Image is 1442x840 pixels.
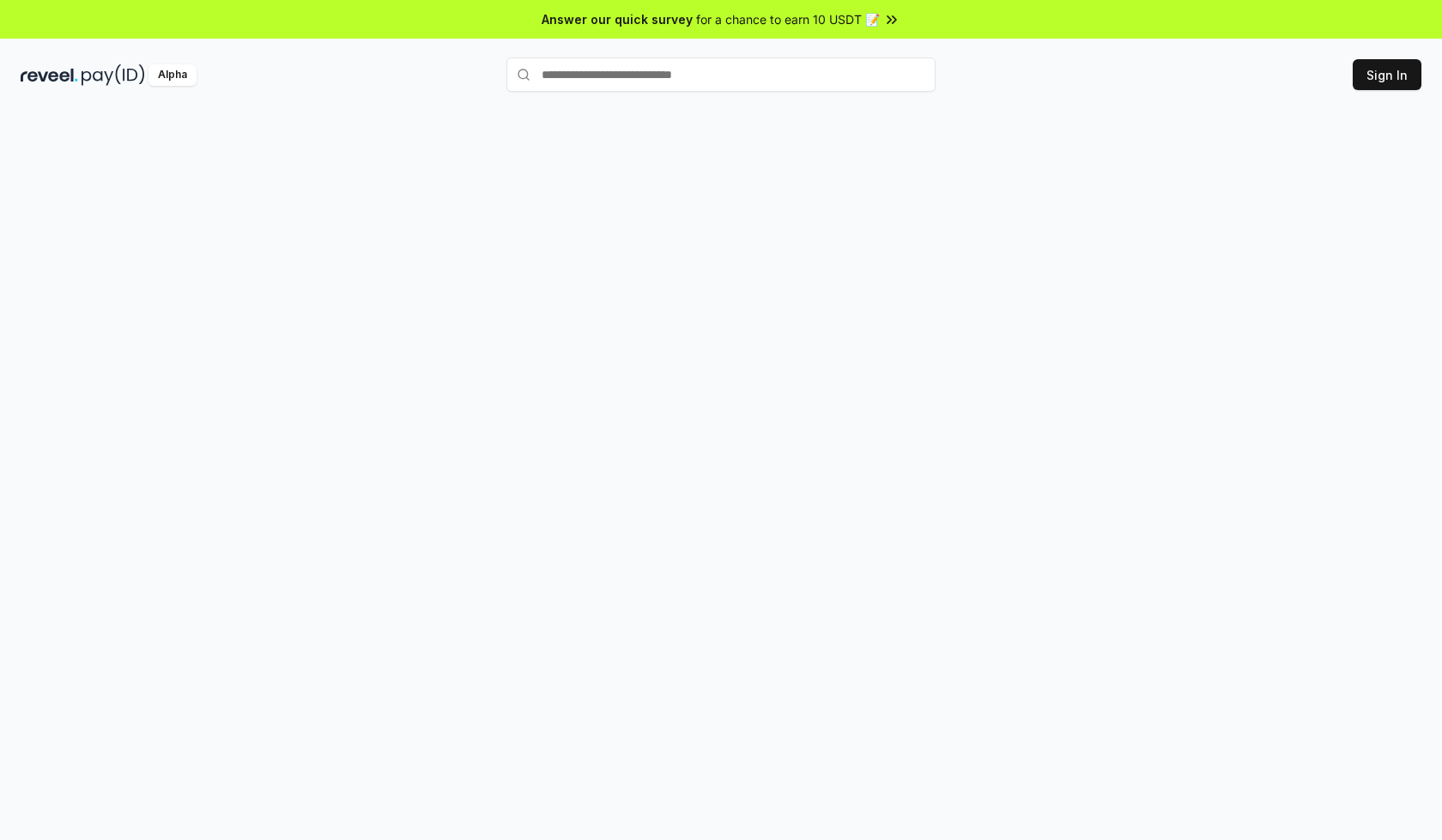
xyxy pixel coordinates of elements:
[696,10,880,28] span: for a chance to earn 10 USDT 📝
[148,64,197,86] div: Alpha
[1353,59,1421,90] button: Sign In
[542,10,693,28] span: Answer our quick survey
[21,64,78,86] img: reveel_dark
[82,64,145,86] img: pay_id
